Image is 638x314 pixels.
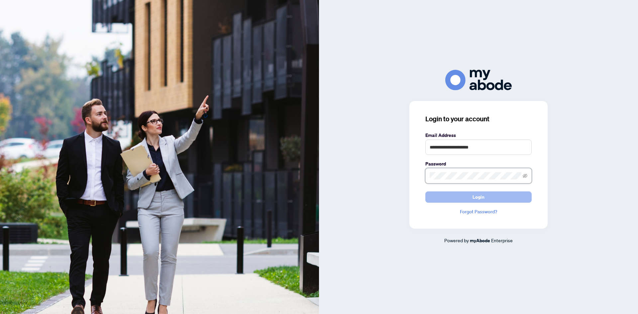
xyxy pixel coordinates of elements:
[445,70,512,90] img: ma-logo
[491,237,513,243] span: Enterprise
[444,237,469,243] span: Powered by
[473,192,484,202] span: Login
[425,208,532,215] a: Forgot Password?
[470,237,490,244] a: myAbode
[425,132,532,139] label: Email Address
[523,173,527,178] span: eye-invisible
[425,160,532,167] label: Password
[425,191,532,203] button: Login
[425,114,532,124] h3: Login to your account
